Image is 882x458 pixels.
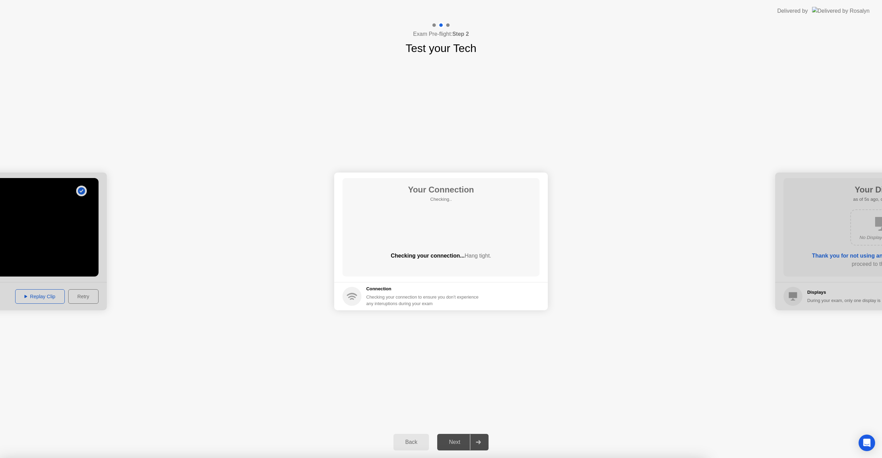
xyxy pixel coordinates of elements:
[406,40,476,56] h1: Test your Tech
[464,253,491,259] span: Hang tight.
[342,252,540,260] div: Checking your connection...
[366,294,483,307] div: Checking your connection to ensure you don’t experience any interuptions during your exam
[366,285,483,292] h5: Connection
[408,184,474,196] h1: Your Connection
[859,435,875,451] div: Open Intercom Messenger
[413,30,469,38] h4: Exam Pre-flight:
[452,31,469,37] b: Step 2
[439,439,470,445] div: Next
[777,7,808,15] div: Delivered by
[396,439,427,445] div: Back
[812,7,870,15] img: Delivered by Rosalyn
[408,196,474,203] h5: Checking..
